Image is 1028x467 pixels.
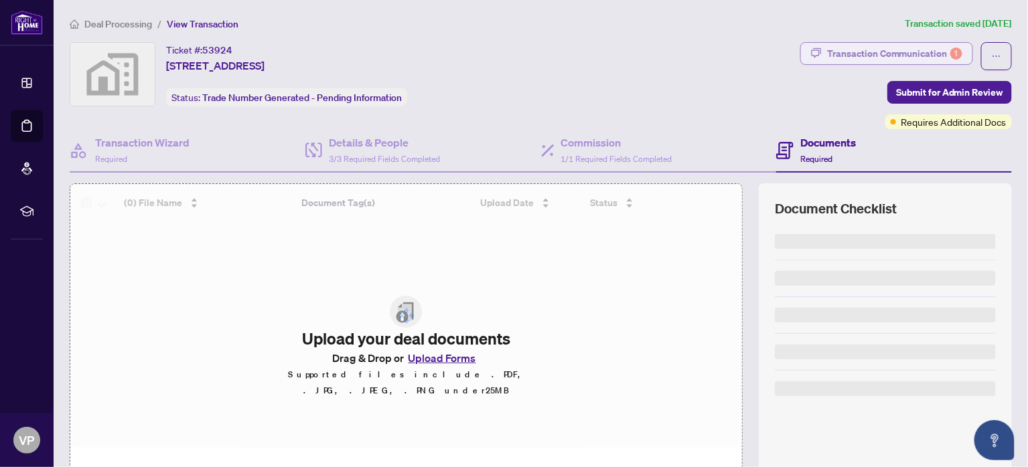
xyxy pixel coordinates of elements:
[827,43,962,64] div: Transaction Communication
[329,134,440,151] h4: Details & People
[887,81,1012,104] button: Submit for Admin Review
[992,52,1001,61] span: ellipsis
[775,199,897,218] span: Document Checklist
[896,82,1003,103] span: Submit for Admin Review
[95,134,190,151] h4: Transaction Wizard
[157,16,161,31] li: /
[329,154,440,164] span: 3/3 Required Fields Completed
[70,19,79,29] span: home
[800,154,832,164] span: Required
[19,431,35,450] span: VP
[901,114,1007,129] span: Requires Additional Docs
[167,18,238,30] span: View Transaction
[561,154,672,164] span: 1/1 Required Fields Completed
[166,88,407,106] div: Status:
[84,18,152,30] span: Deal Processing
[974,420,1015,460] button: Open asap
[70,43,155,106] img: svg%3e
[202,44,232,56] span: 53924
[800,134,856,151] h4: Documents
[800,42,973,65] button: Transaction Communication1
[202,92,402,104] span: Trade Number Generated - Pending Information
[561,134,672,151] h4: Commission
[11,10,43,35] img: logo
[950,48,962,60] div: 1
[166,58,265,74] span: [STREET_ADDRESS]
[95,154,127,164] span: Required
[905,16,1012,31] article: Transaction saved [DATE]
[166,42,232,58] div: Ticket #:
